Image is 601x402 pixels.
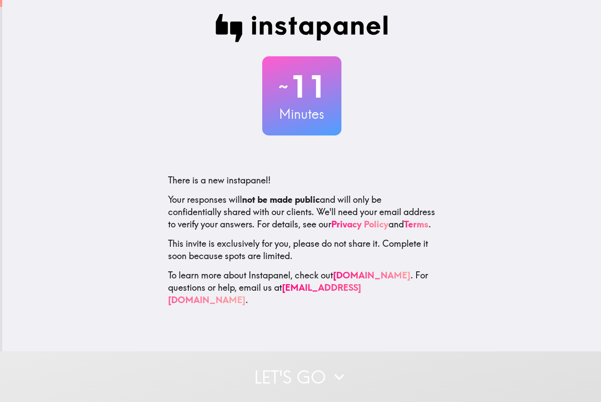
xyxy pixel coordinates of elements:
p: Your responses will and will only be confidentially shared with our clients. We'll need your emai... [168,194,436,230]
a: Terms [404,219,429,230]
h3: Minutes [262,105,341,123]
a: [EMAIL_ADDRESS][DOMAIN_NAME] [168,282,361,305]
h2: 11 [262,69,341,105]
p: This invite is exclusively for you, please do not share it. Complete it soon because spots are li... [168,238,436,262]
p: To learn more about Instapanel, check out . For questions or help, email us at . [168,269,436,306]
a: [DOMAIN_NAME] [333,270,410,281]
a: Privacy Policy [331,219,388,230]
img: Instapanel [216,14,388,42]
b: not be made public [242,194,320,205]
span: ~ [277,73,290,100]
span: There is a new instapanel! [168,175,271,186]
